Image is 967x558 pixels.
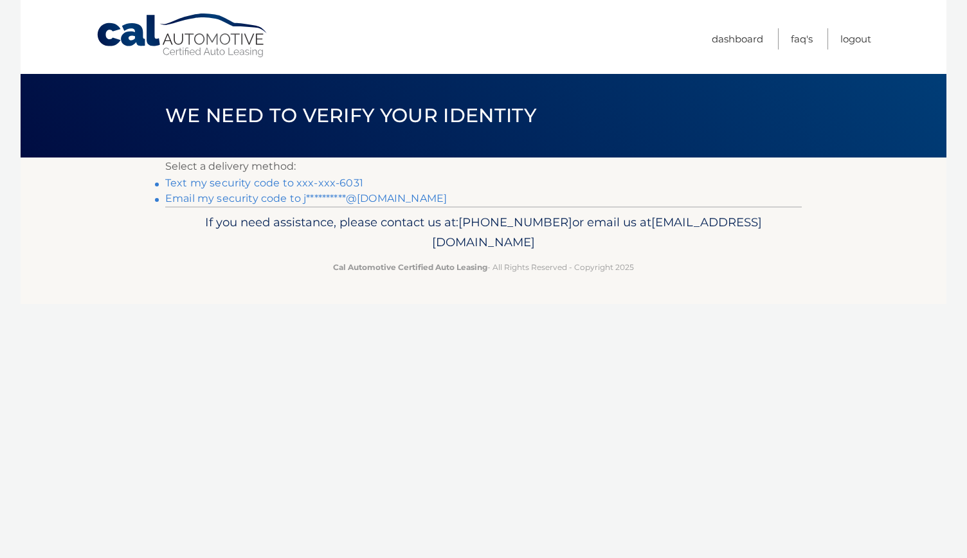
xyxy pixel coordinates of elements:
[333,262,487,272] strong: Cal Automotive Certified Auto Leasing
[165,192,447,204] a: Email my security code to j**********@[DOMAIN_NAME]
[165,157,802,175] p: Select a delivery method:
[840,28,871,50] a: Logout
[791,28,813,50] a: FAQ's
[712,28,763,50] a: Dashboard
[96,13,269,59] a: Cal Automotive
[165,177,363,189] a: Text my security code to xxx-xxx-6031
[165,104,536,127] span: We need to verify your identity
[458,215,572,230] span: [PHONE_NUMBER]
[174,212,793,253] p: If you need assistance, please contact us at: or email us at
[174,260,793,274] p: - All Rights Reserved - Copyright 2025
